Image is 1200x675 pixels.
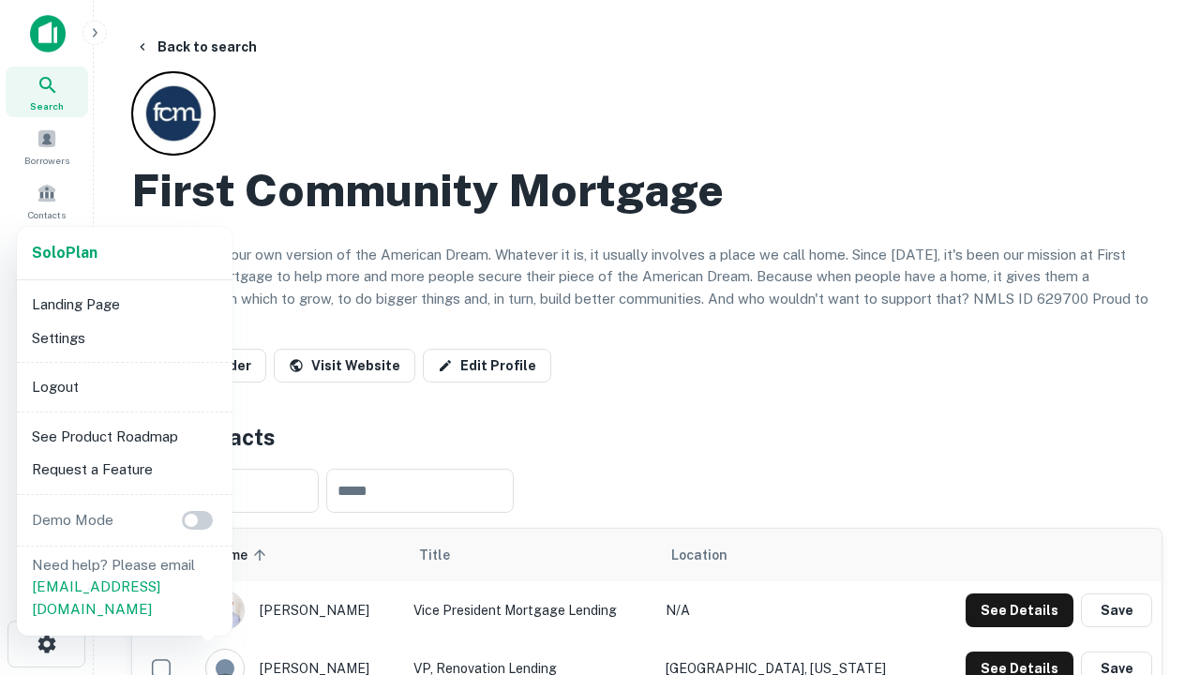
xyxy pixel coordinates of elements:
li: Request a Feature [24,453,225,487]
li: Logout [24,370,225,404]
strong: Solo Plan [32,244,97,262]
p: Demo Mode [24,509,121,532]
a: [EMAIL_ADDRESS][DOMAIN_NAME] [32,578,160,617]
a: SoloPlan [32,242,97,264]
li: Settings [24,322,225,355]
iframe: Chat Widget [1106,465,1200,555]
li: See Product Roadmap [24,420,225,454]
li: Landing Page [24,288,225,322]
p: Need help? Please email [32,554,217,621]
